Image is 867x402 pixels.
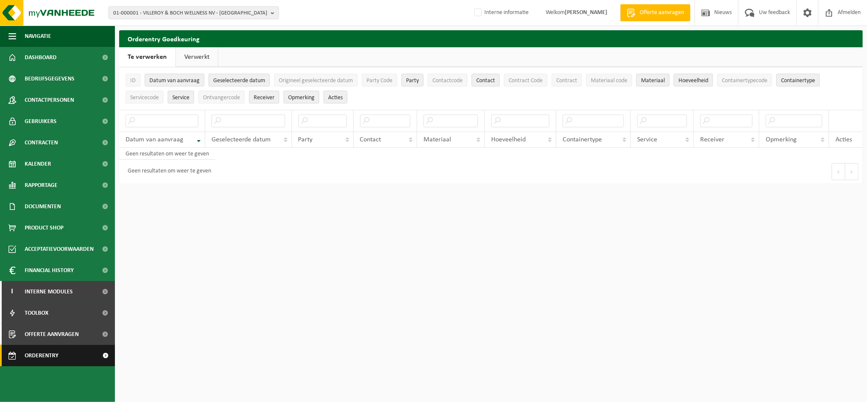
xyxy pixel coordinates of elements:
span: Interne modules [25,281,73,302]
button: HoeveelheidHoeveelheid: Activate to sort [674,74,713,86]
span: Opmerking [288,95,315,101]
button: 01-000001 - VILLEROY & BOCH WELLNESS NV - [GEOGRAPHIC_DATA] [109,6,279,19]
div: Geen resultaten om weer te geven [123,164,211,179]
span: Offerte aanvragen [25,324,79,345]
button: MateriaalMateriaal: Activate to sort [636,74,670,86]
strong: [PERSON_NAME] [565,9,607,16]
button: OpmerkingOpmerking: Activate to sort [283,91,319,103]
span: Geselecteerde datum [212,136,271,143]
button: ReceiverReceiver: Activate to sort [249,91,279,103]
button: ServiceService: Activate to sort [168,91,194,103]
button: Datum van aanvraagDatum van aanvraag: Activate to remove sorting [145,74,204,86]
span: Datum van aanvraag [126,136,183,143]
span: Toolbox [25,302,49,324]
span: Rapportage [25,175,57,196]
span: Contactpersonen [25,89,74,111]
span: Materiaal [641,78,665,84]
span: Contact [360,136,381,143]
span: Acties [328,95,343,101]
button: Next [845,163,858,180]
button: Materiaal codeMateriaal code: Activate to sort [586,74,632,86]
span: Datum van aanvraag [149,78,200,84]
span: Service [637,136,657,143]
h2: Orderentry Goedkeuring [119,30,863,47]
span: Product Shop [25,217,63,238]
span: Materiaal [423,136,451,143]
span: Containertype [563,136,602,143]
span: Contract [556,78,577,84]
span: I [9,281,16,302]
span: Gebruikers [25,111,57,132]
span: Hoeveelheid [678,78,708,84]
span: 01-000001 - VILLEROY & BOCH WELLNESS NV - [GEOGRAPHIC_DATA] [113,7,267,20]
span: Containertype [781,78,815,84]
span: Origineel geselecteerde datum [279,78,353,84]
span: Offerte aanvragen [638,9,686,17]
span: Ontvangercode [203,95,240,101]
span: Acceptatievoorwaarden [25,238,94,260]
button: ContractContract: Activate to sort [552,74,582,86]
button: Party CodeParty Code: Activate to sort [362,74,397,86]
button: ContactcodeContactcode: Activate to sort [428,74,467,86]
span: Navigatie [25,26,51,47]
span: Financial History [25,260,74,281]
button: IDID: Activate to sort [126,74,140,86]
button: OntvangercodeOntvangercode: Activate to sort [198,91,245,103]
button: Origineel geselecteerde datumOrigineel geselecteerde datum: Activate to sort [274,74,358,86]
button: ContainertypecodeContainertypecode: Activate to sort [717,74,772,86]
span: Opmerking [766,136,797,143]
span: Servicecode [130,95,159,101]
span: Contactcode [432,78,463,84]
span: Documenten [25,196,61,217]
span: Bedrijfsgegevens [25,68,74,89]
button: ContactContact: Activate to sort [472,74,500,86]
span: Orderentry Goedkeuring [25,345,96,366]
button: Contract CodeContract Code: Activate to sort [504,74,547,86]
label: Interne informatie [472,6,529,19]
span: Contract Code [509,78,543,84]
button: Previous [832,163,845,180]
span: Receiver [254,95,275,101]
span: ID [130,78,136,84]
span: Party Code [366,78,392,84]
span: Party [298,136,313,143]
a: Te verwerken [119,47,175,67]
td: Geen resultaten om weer te geven [119,148,215,160]
button: Geselecteerde datumGeselecteerde datum: Activate to sort [209,74,270,86]
button: Acties [323,91,347,103]
a: Verwerkt [176,47,218,67]
span: Dashboard [25,47,57,68]
span: Hoeveelheid [491,136,526,143]
button: PartyParty: Activate to sort [401,74,423,86]
span: Acties [836,136,852,143]
span: Party [406,78,419,84]
span: Materiaal code [591,78,627,84]
span: Receiver [700,136,724,143]
span: Service [172,95,189,101]
a: Offerte aanvragen [620,4,690,21]
span: Contracten [25,132,58,153]
span: Geselecteerde datum [213,78,265,84]
span: Containertypecode [722,78,767,84]
span: Contact [476,78,495,84]
button: ServicecodeServicecode: Activate to sort [126,91,163,103]
button: ContainertypeContainertype: Activate to sort [776,74,820,86]
span: Kalender [25,153,51,175]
